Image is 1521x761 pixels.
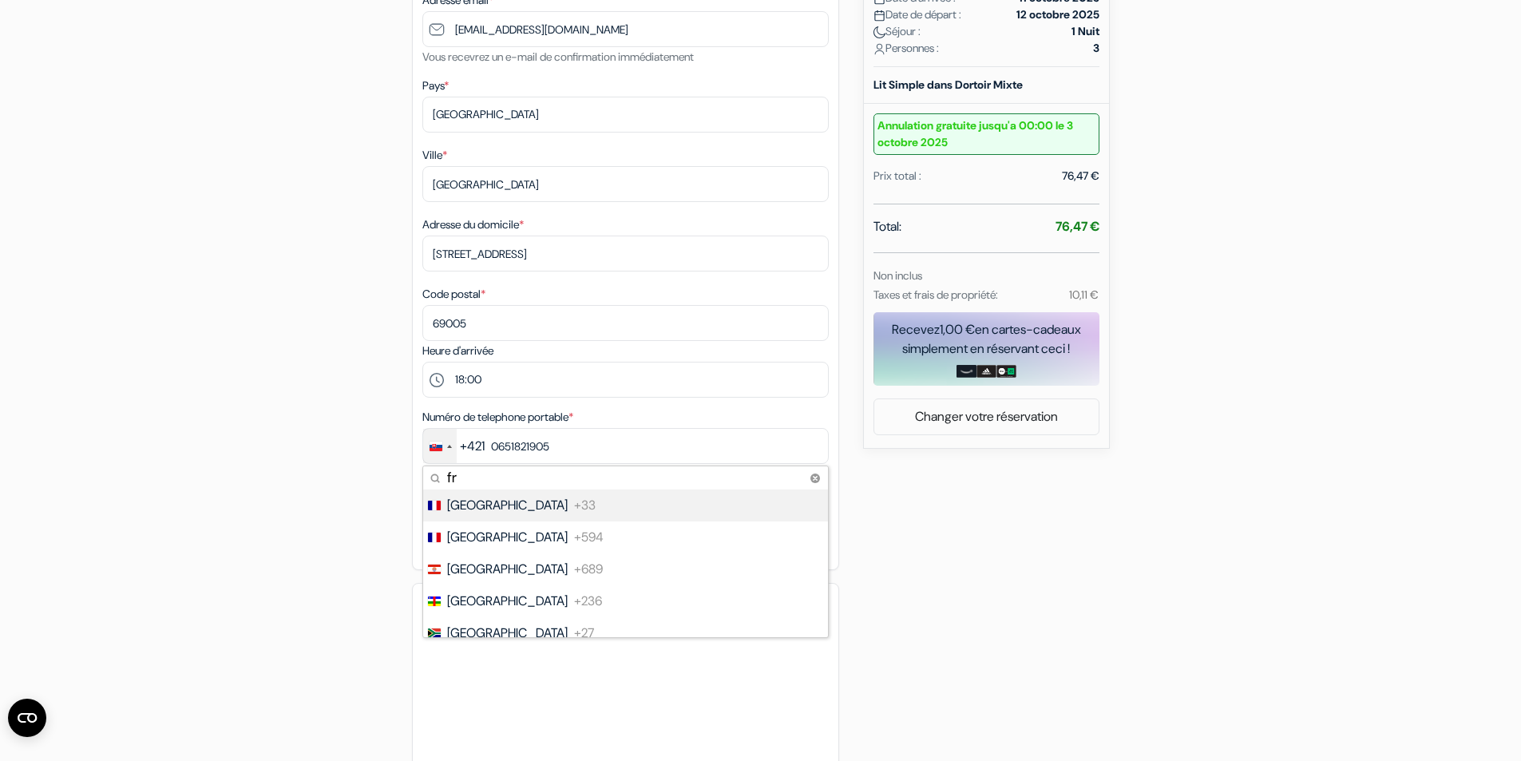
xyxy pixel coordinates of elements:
[957,365,976,378] img: amazon-card-no-text.png
[1062,168,1099,184] div: 76,47 €
[447,560,568,579] span: [GEOGRAPHIC_DATA]
[873,26,885,38] img: moon.svg
[873,23,921,40] span: Séjour :
[574,560,603,579] span: +689
[873,43,885,55] img: user_icon.svg
[873,6,961,23] span: Date de départ :
[873,40,939,57] span: Personnes :
[422,343,493,359] label: Heure d'arrivée
[873,10,885,22] img: calendar.svg
[422,77,449,94] label: Pays
[1093,40,1099,57] strong: 3
[423,429,485,463] button: Change country, selected Slovakia (+421)
[1071,23,1099,40] strong: 1 Nuit
[1016,6,1099,23] strong: 12 octobre 2025
[873,113,1099,155] small: Annulation gratuite jusqu'a 00:00 le 3 octobre 2025
[976,365,996,378] img: adidas-card.png
[447,496,568,515] span: [GEOGRAPHIC_DATA]
[422,50,694,64] small: Vous recevrez un e-mail de confirmation immédiatement
[1069,287,1099,302] small: 10,11 €
[806,469,825,488] button: Clear search
[574,496,596,515] span: +33
[874,402,1099,432] a: Changer votre réservation
[422,147,447,164] label: Ville
[8,699,46,737] button: Ouvrir le widget CMP
[422,286,485,303] label: Code postal
[873,77,1023,92] b: Lit Simple dans Dortoir Mixte
[940,321,975,338] span: 1,00 €
[873,268,922,283] small: Non inclus
[873,287,998,302] small: Taxes et frais de propriété:
[447,528,568,547] span: [GEOGRAPHIC_DATA]
[574,528,604,547] span: +594
[574,624,594,643] span: +27
[423,489,828,637] ul: List of countries
[447,624,568,643] span: [GEOGRAPHIC_DATA]
[574,592,602,611] span: +236
[422,409,573,426] label: Numéro de telephone portable
[873,320,1099,359] div: Recevez en cartes-cadeaux simplement en réservant ceci !
[423,466,828,489] input: Search
[460,437,485,456] div: +421
[996,365,1016,378] img: uber-uber-eats-card.png
[422,11,829,47] input: Entrer adresse e-mail
[1056,218,1099,235] strong: 76,47 €
[447,592,568,611] span: [GEOGRAPHIC_DATA]
[873,168,921,184] div: Prix total :
[422,216,524,233] label: Adresse du domicile
[873,217,901,236] span: Total:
